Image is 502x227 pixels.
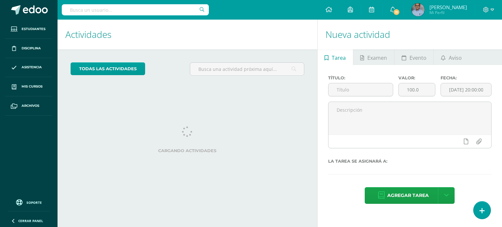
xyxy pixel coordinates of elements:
a: Estudiantes [5,20,52,39]
span: Mi Perfil [429,10,467,15]
a: Aviso [434,49,469,65]
span: 11 [393,8,400,16]
span: Examen [367,50,387,66]
input: Título [328,83,393,96]
input: Busca una actividad próxima aquí... [190,63,304,75]
label: La tarea se asignará a: [328,159,492,164]
a: Asistencia [5,58,52,77]
a: Tarea [318,49,353,65]
span: Disciplina [22,46,41,51]
a: Soporte [8,198,50,206]
h1: Nueva actividad [326,20,494,49]
a: Examen [353,49,394,65]
label: Título: [328,75,393,80]
span: Estudiantes [22,26,45,32]
a: Mis cursos [5,77,52,96]
label: Cargando actividades [71,148,304,153]
span: Cerrar panel [18,219,43,223]
span: Evento [410,50,427,66]
label: Valor: [398,75,435,80]
span: Agregar tarea [387,187,429,203]
span: Mis cursos [22,84,42,89]
span: Tarea [332,50,346,66]
input: Fecha de entrega [441,83,491,96]
a: Archivos [5,96,52,116]
input: Busca un usuario... [62,4,209,15]
span: [PERSON_NAME] [429,4,467,10]
img: c9224ec7d4d01837cccb8d1b30e13377.png [411,3,425,16]
span: Aviso [449,50,462,66]
input: Puntos máximos [399,83,435,96]
span: Archivos [22,103,39,108]
span: Asistencia [22,65,42,70]
h1: Actividades [65,20,310,49]
label: Fecha: [441,75,492,80]
span: Soporte [26,200,42,205]
a: Evento [394,49,433,65]
a: todas las Actividades [71,62,145,75]
a: Disciplina [5,39,52,58]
